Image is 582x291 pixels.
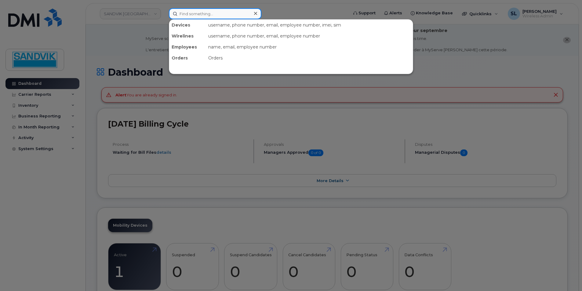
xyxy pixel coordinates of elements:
[206,52,413,63] div: Orders
[169,52,206,63] div: Orders
[169,31,206,41] div: Wirelines
[169,41,206,52] div: Employees
[169,20,206,31] div: Devices
[206,20,413,31] div: username, phone number, email, employee number, imei, sim
[206,41,413,52] div: name, email, employee number
[206,31,413,41] div: username, phone number, email, employee number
